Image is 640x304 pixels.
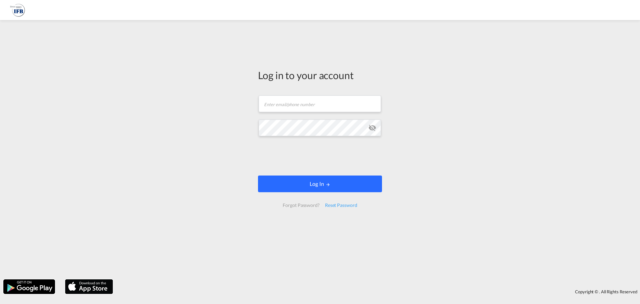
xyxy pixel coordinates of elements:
div: Copyright © . All Rights Reserved [116,286,640,297]
img: b628ab10256c11eeb52753acbc15d091.png [10,3,25,18]
div: Reset Password [322,199,360,211]
md-icon: icon-eye-off [368,124,376,132]
div: Forgot Password? [280,199,322,211]
div: Log in to your account [258,68,382,82]
img: apple.png [64,279,114,295]
input: Enter email/phone number [259,95,381,112]
img: google.png [3,279,56,295]
iframe: reCAPTCHA [269,143,371,169]
button: LOGIN [258,176,382,192]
